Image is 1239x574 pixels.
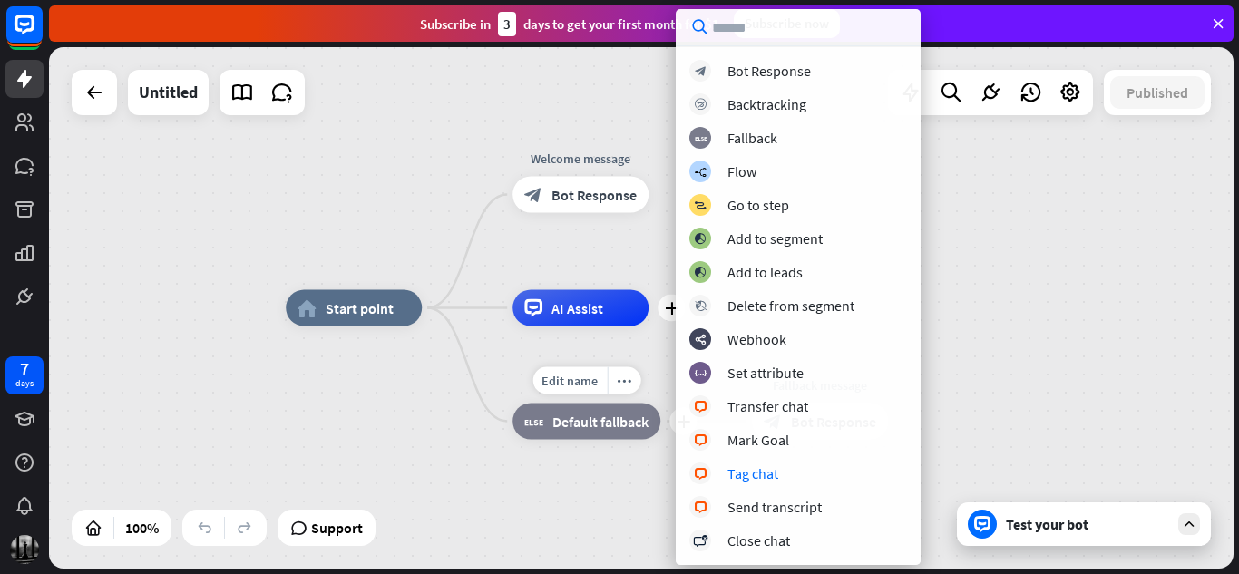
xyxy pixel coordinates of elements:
[695,334,707,345] i: webhooks
[665,302,678,315] i: plus
[727,297,854,315] div: Delete from segment
[727,498,822,516] div: Send transcript
[694,166,707,178] i: builder_tree
[727,364,804,382] div: Set attribute
[694,501,707,513] i: block_livechat
[20,361,29,377] div: 7
[693,535,707,547] i: block_close_chat
[727,129,777,147] div: Fallback
[5,356,44,394] a: 7 days
[727,431,789,449] div: Mark Goal
[498,12,516,36] div: 3
[120,513,164,542] div: 100%
[694,401,707,413] i: block_livechat
[694,233,707,245] i: block_add_to_segment
[298,299,317,317] i: home_2
[695,367,707,379] i: block_set_attribute
[694,267,707,278] i: block_add_to_segment
[15,377,34,390] div: days
[695,300,707,312] i: block_delete_from_segment
[695,132,707,144] i: block_fallback
[420,12,719,36] div: Subscribe in days to get your first month for $1
[695,99,707,111] i: block_backtracking
[727,464,778,482] div: Tag chat
[1006,515,1169,533] div: Test your bot
[727,330,786,348] div: Webhook
[524,413,543,431] i: block_fallback
[311,513,363,542] span: Support
[727,531,790,550] div: Close chat
[727,397,808,415] div: Transfer chat
[541,373,598,389] span: Edit name
[15,7,69,62] button: Open LiveChat chat widget
[727,162,756,180] div: Flow
[727,229,823,248] div: Add to segment
[499,150,662,168] div: Welcome message
[524,186,542,204] i: block_bot_response
[617,374,631,387] i: more_horiz
[727,95,806,113] div: Backtracking
[727,62,811,80] div: Bot Response
[695,65,707,77] i: block_bot_response
[727,263,803,281] div: Add to leads
[1110,76,1205,109] button: Published
[694,434,707,446] i: block_livechat
[694,468,707,480] i: block_livechat
[326,299,394,317] span: Start point
[552,413,649,431] span: Default fallback
[551,186,637,204] span: Bot Response
[551,299,603,317] span: AI Assist
[694,199,707,211] i: block_goto
[727,196,789,214] div: Go to step
[139,70,198,115] div: Untitled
